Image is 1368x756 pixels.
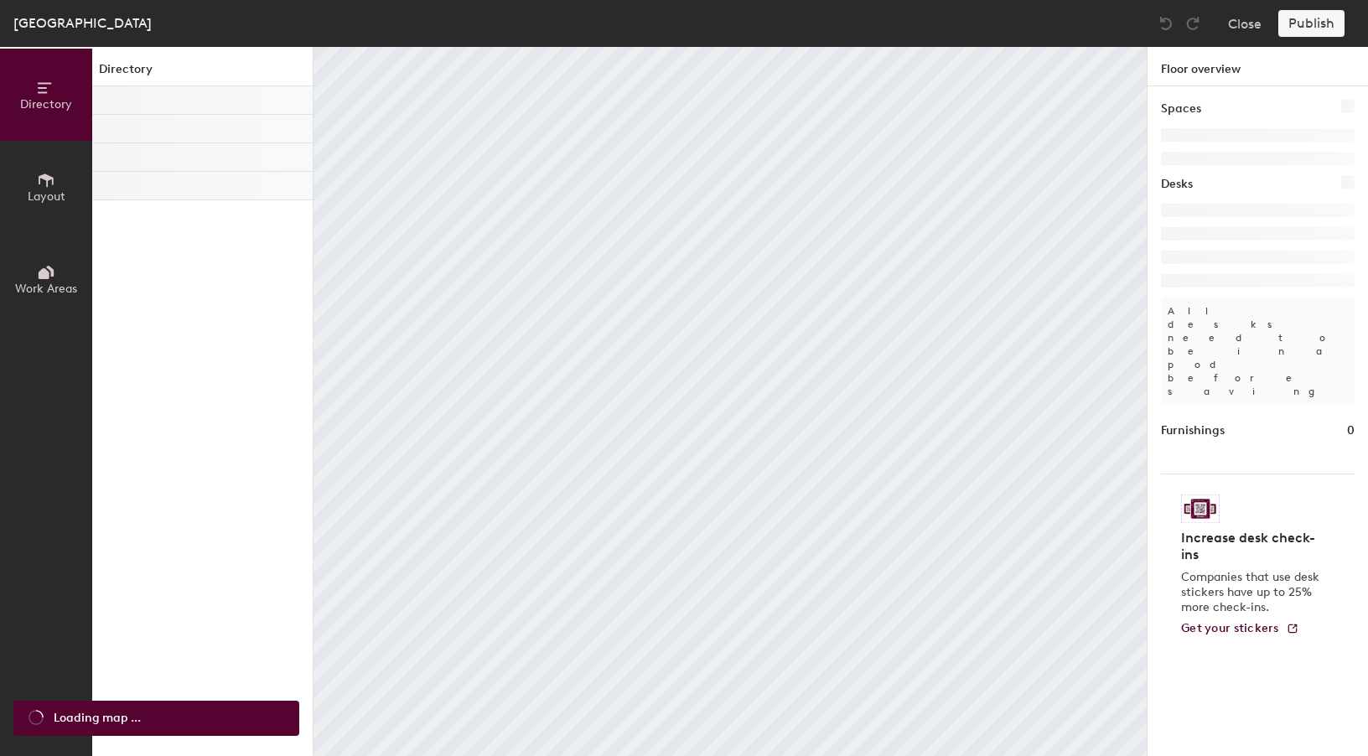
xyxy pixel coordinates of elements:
[1158,15,1174,32] img: Undo
[1184,15,1201,32] img: Redo
[1181,622,1299,636] a: Get your stickers
[1161,298,1355,405] p: All desks need to be in a pod before saving
[1161,100,1201,118] h1: Spaces
[1161,175,1193,194] h1: Desks
[20,97,72,111] span: Directory
[54,709,141,728] span: Loading map ...
[28,189,65,204] span: Layout
[313,47,1147,756] canvas: Map
[1181,495,1220,523] img: Sticker logo
[1181,621,1279,635] span: Get your stickers
[15,282,77,296] span: Work Areas
[1181,530,1324,563] h4: Increase desk check-ins
[1228,10,1262,37] button: Close
[92,60,313,86] h1: Directory
[1161,422,1225,440] h1: Furnishings
[13,13,152,34] div: [GEOGRAPHIC_DATA]
[1347,422,1355,440] h1: 0
[1148,47,1368,86] h1: Floor overview
[1181,570,1324,615] p: Companies that use desk stickers have up to 25% more check-ins.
